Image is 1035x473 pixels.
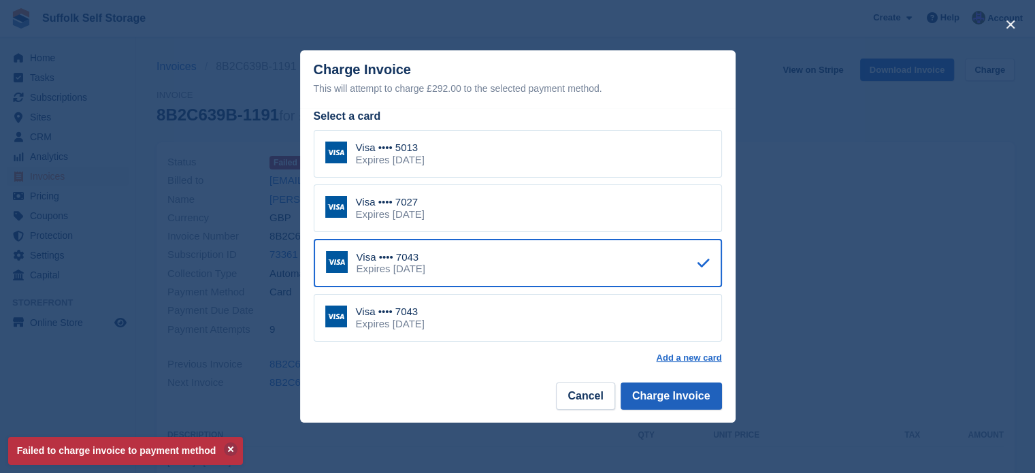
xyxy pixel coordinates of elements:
img: Visa Logo [325,142,347,163]
div: Visa •••• 7043 [356,306,425,318]
div: Visa •••• 7027 [356,196,425,208]
div: Select a card [314,108,722,125]
button: close [1000,14,1021,35]
div: Expires [DATE] [356,208,425,221]
button: Charge Invoice [621,382,722,410]
div: Charge Invoice [314,62,722,97]
div: This will attempt to charge £292.00 to the selected payment method. [314,80,722,97]
img: Visa Logo [325,196,347,218]
div: Expires [DATE] [356,318,425,330]
p: Failed to charge invoice to payment method [8,437,243,465]
button: Cancel [556,382,614,410]
img: Visa Logo [326,251,348,273]
a: Add a new card [656,353,721,363]
div: Visa •••• 7043 [357,251,425,263]
div: Visa •••• 5013 [356,142,425,154]
div: Expires [DATE] [357,263,425,275]
div: Expires [DATE] [356,154,425,166]
img: Visa Logo [325,306,347,327]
